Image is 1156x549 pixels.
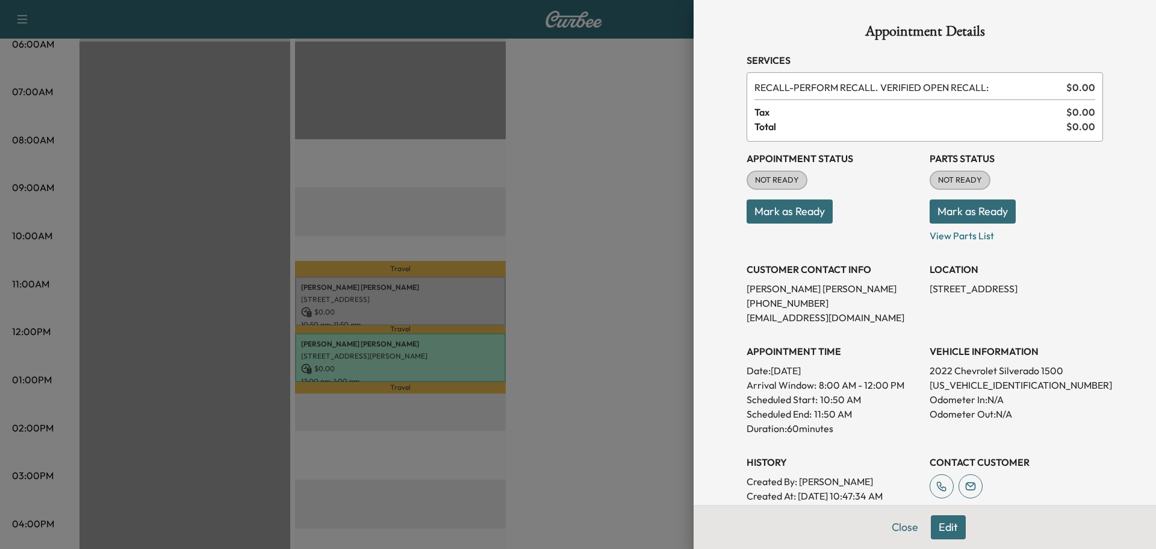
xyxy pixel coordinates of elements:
[747,151,920,166] h3: Appointment Status
[819,378,904,392] span: 8:00 AM - 12:00 PM
[747,489,920,503] p: Created At : [DATE] 10:47:34 AM
[930,344,1103,359] h3: VEHICLE INFORMATION
[930,262,1103,277] h3: LOCATION
[754,119,1066,134] span: Total
[814,407,852,421] p: 11:50 AM
[747,474,920,489] p: Created By : [PERSON_NAME]
[747,281,920,296] p: [PERSON_NAME] [PERSON_NAME]
[930,363,1103,378] p: 2022 Chevrolet Silverado 1500
[1066,80,1095,95] span: $ 0.00
[747,296,920,310] p: [PHONE_NUMBER]
[820,392,861,407] p: 10:50 AM
[747,392,818,407] p: Scheduled Start:
[930,151,1103,166] h3: Parts Status
[931,174,989,186] span: NOT READY
[747,199,833,224] button: Mark as Ready
[884,515,926,539] button: Close
[747,53,1103,67] h3: Services
[754,80,1061,95] span: PERFORM RECALL. VERIFIED OPEN RECALL:
[747,407,812,421] p: Scheduled End:
[747,310,920,325] p: [EMAIL_ADDRESS][DOMAIN_NAME]
[748,174,806,186] span: NOT READY
[930,281,1103,296] p: [STREET_ADDRESS]
[747,24,1103,43] h1: Appointment Details
[747,421,920,436] p: Duration: 60 minutes
[930,224,1103,243] p: View Parts List
[930,407,1103,421] p: Odometer Out: N/A
[747,455,920,469] h3: History
[930,199,1016,224] button: Mark as Ready
[930,455,1103,469] h3: CONTACT CUSTOMER
[747,378,920,392] p: Arrival Window:
[930,392,1103,407] p: Odometer In: N/A
[1066,119,1095,134] span: $ 0.00
[754,105,1066,119] span: Tax
[1066,105,1095,119] span: $ 0.00
[747,344,920,359] h3: APPOINTMENT TIME
[930,378,1103,392] p: [US_VEHICLE_IDENTIFICATION_NUMBER]
[747,262,920,277] h3: CUSTOMER CONTACT INFO
[931,515,966,539] button: Edit
[747,363,920,378] p: Date: [DATE]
